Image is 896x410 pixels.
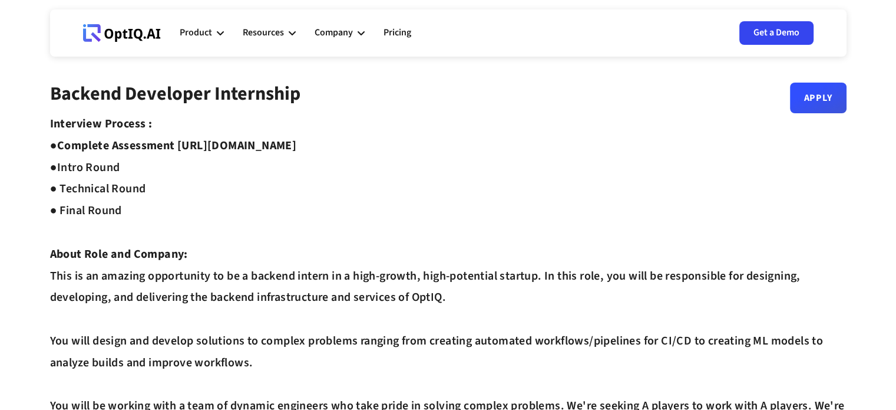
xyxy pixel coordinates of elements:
div: Resources [243,25,284,41]
a: Pricing [383,15,411,51]
a: Get a Demo [739,21,814,45]
a: Webflow Homepage [83,15,161,51]
div: Company [315,25,353,41]
a: Apply [790,83,847,113]
div: Webflow Homepage [83,41,84,42]
strong: Complete Assessment [URL][DOMAIN_NAME] ● [50,137,297,176]
strong: About Role and Company: [50,246,188,263]
div: Resources [243,15,296,51]
div: Product [180,25,212,41]
strong: Interview Process : [50,116,153,132]
strong: Backend Developer Internship [50,80,300,107]
div: Company [315,15,365,51]
div: Product [180,15,224,51]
